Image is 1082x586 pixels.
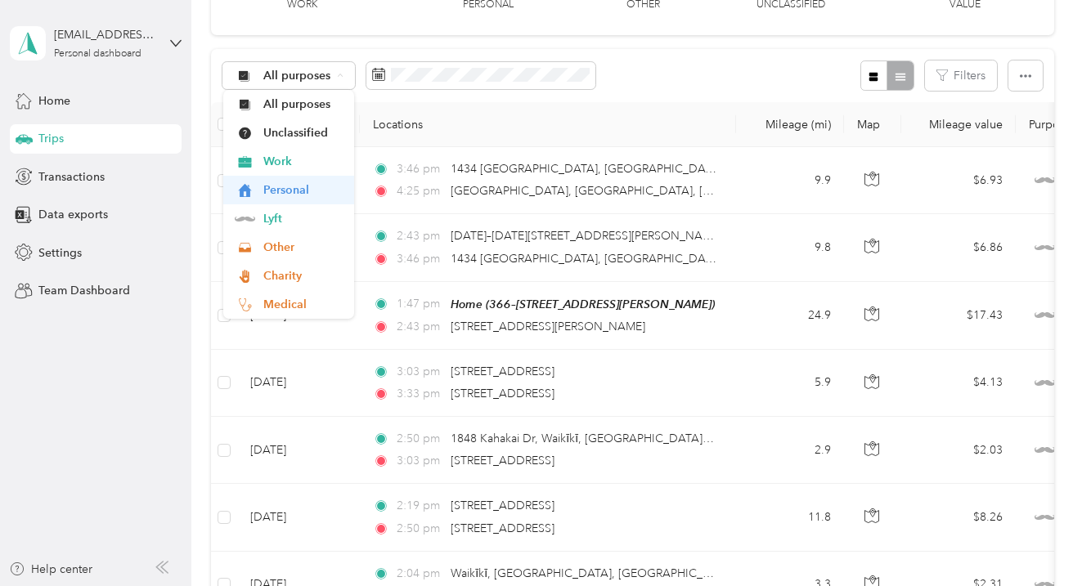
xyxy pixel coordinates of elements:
span: Other [263,239,343,256]
td: 24.9 [736,282,844,350]
td: $4.13 [901,350,1016,417]
span: [STREET_ADDRESS] [451,454,554,467]
span: [STREET_ADDRESS] [451,521,554,535]
span: Unclassified [263,124,343,141]
td: $8.26 [901,484,1016,551]
span: Lyft [263,210,343,227]
span: 1848 Kahakai Dr, Waikīkī, [GEOGRAPHIC_DATA], [GEOGRAPHIC_DATA] [451,432,827,445]
td: $17.43 [901,282,1016,350]
span: 1434 [GEOGRAPHIC_DATA], [GEOGRAPHIC_DATA], [GEOGRAPHIC_DATA] [451,162,846,176]
span: Medical [263,296,343,313]
span: [STREET_ADDRESS] [451,365,554,378]
span: 4:25 pm [397,182,443,200]
span: Work [263,153,343,170]
button: Help center [9,561,92,578]
span: Settings [38,244,82,262]
td: 5.9 [736,350,844,417]
button: Filters [925,60,997,91]
td: [DATE] [237,417,360,484]
span: 1434 [GEOGRAPHIC_DATA], [GEOGRAPHIC_DATA], [GEOGRAPHIC_DATA] [451,252,846,266]
span: [STREET_ADDRESS] [451,499,554,512]
th: Mileage (mi) [736,102,844,147]
span: All purposes [263,70,331,82]
div: [EMAIL_ADDRESS][DOMAIN_NAME] [54,26,156,43]
span: Home [38,92,70,110]
span: [GEOGRAPHIC_DATA], [GEOGRAPHIC_DATA], [GEOGRAPHIC_DATA] [451,184,817,198]
td: $6.86 [901,214,1016,281]
span: 3:03 pm [397,363,443,381]
td: 11.8 [736,484,844,551]
span: 2:50 pm [397,430,443,448]
span: Waikīkī, [GEOGRAPHIC_DATA], [GEOGRAPHIC_DATA] [451,566,736,580]
span: Personal [263,181,343,199]
th: Mileage value [901,102,1016,147]
span: 2:43 pm [397,227,443,245]
td: $2.03 [901,417,1016,484]
th: Locations [360,102,736,147]
span: 2:04 pm [397,565,443,583]
span: 3:46 pm [397,160,443,178]
td: 2.9 [736,417,844,484]
span: Data exports [38,206,108,223]
img: Legacy Icon [Lyft] [1035,447,1055,452]
span: [DATE]–[DATE][STREET_ADDRESS][PERSON_NAME] [451,229,722,243]
span: 3:46 pm [397,250,443,268]
span: Team Dashboard [38,282,130,299]
iframe: Everlance-gr Chat Button Frame [990,494,1082,586]
span: 2:19 pm [397,497,443,515]
td: [DATE] [237,484,360,551]
img: Legacy Icon [Lyft] [1035,380,1055,385]
span: 3:33 pm [397,385,443,403]
span: 2:43 pm [397,318,443,336]
span: 1:47 pm [397,295,443,313]
td: 9.8 [736,214,844,281]
th: Map [844,102,901,147]
td: [DATE] [237,350,360,417]
span: Trips [38,130,64,147]
td: 9.9 [736,147,844,214]
div: Personal dashboard [54,49,141,59]
img: Legacy Icon [Lyft] [1035,177,1055,182]
span: Home (366–[STREET_ADDRESS][PERSON_NAME]) [451,297,715,311]
span: All purposes [263,96,343,113]
span: [STREET_ADDRESS] [451,387,554,400]
td: $6.93 [901,147,1016,214]
span: 3:03 pm [397,452,443,470]
img: Legacy Icon [Lyft] [1035,245,1055,250]
span: 2:50 pm [397,520,443,538]
img: Legacy Icon [Lyft] [1035,312,1055,317]
img: Legacy Icon [Lyft] [235,217,255,221]
span: Transactions [38,168,105,186]
span: Charity [263,267,343,284]
span: [STREET_ADDRESS][PERSON_NAME] [451,320,645,333]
